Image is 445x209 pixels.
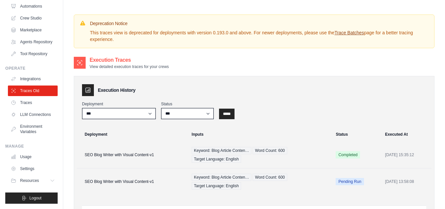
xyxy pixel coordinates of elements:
[188,142,332,168] td: {"keyword":"Blog Article Content Format","word_count":"600","target_language":"English"}
[188,168,332,195] td: {"keyword":"Blog Article Content Format","word_count":"600","target_language":"English"}
[82,101,156,107] label: Deployment
[8,37,58,47] a: Agents Repository
[253,174,287,181] span: Word Count: 600
[381,142,431,168] td: [DATE] 15:35:12
[77,142,188,168] td: SEO Blog Writer with Visual Content-v1
[5,192,58,204] button: Logout
[5,66,58,71] div: Operate
[8,74,58,84] a: Integrations
[253,147,287,154] span: Word Count: 600
[336,178,364,185] span: Pending Run
[8,1,58,12] a: Automations
[8,152,58,162] a: Usage
[77,168,188,195] td: SEO Blog Writer with Visual Content-v1
[332,127,381,142] th: Status
[8,97,58,108] a: Traces
[90,56,169,64] h2: Execution Traces
[8,175,58,186] button: Resources
[90,29,429,43] p: This traces view is deprecated for deployments with version 0.193.0 and above. For newer deployme...
[334,30,364,35] a: Trace Batches
[90,64,169,69] p: View detailed execution traces for your crews
[192,156,241,163] span: Target Language: English
[5,144,58,149] div: Manage
[8,163,58,174] a: Settings
[192,147,251,154] span: Keyword: Blog Article Conten…
[90,20,429,27] h3: Deprecation Notice
[188,127,332,142] th: Inputs
[336,151,360,158] span: Completed
[29,195,42,201] span: Logout
[20,178,39,183] span: Resources
[8,25,58,35] a: Marketplace
[8,86,58,96] a: Traces Old
[98,87,135,93] h3: Execution History
[192,174,251,181] span: Keyword: Blog Article Conten…
[381,168,431,195] td: [DATE] 13:58:08
[8,49,58,59] a: Tool Repository
[8,121,58,137] a: Environment Variables
[77,127,188,142] th: Deployment
[381,127,431,142] th: Executed At
[161,101,214,107] label: Status
[8,13,58,23] a: Crew Studio
[8,109,58,120] a: LLM Connections
[192,182,241,190] span: Target Language: English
